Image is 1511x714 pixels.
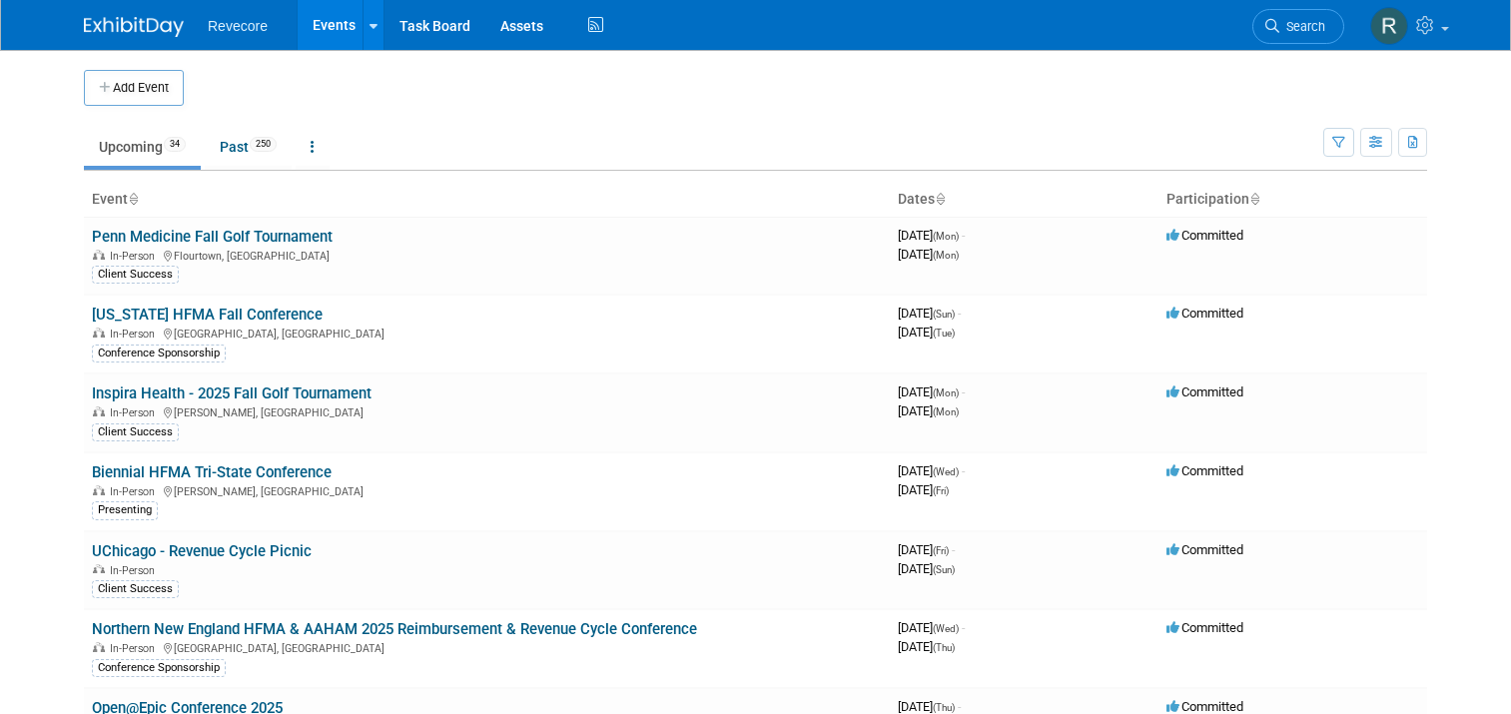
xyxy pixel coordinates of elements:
[84,17,184,37] img: ExhibitDay
[933,250,959,261] span: (Mon)
[1166,306,1243,321] span: Committed
[93,564,105,574] img: In-Person Event
[1166,228,1243,243] span: Committed
[1370,7,1408,45] img: Rachael Sires
[898,620,965,635] span: [DATE]
[93,642,105,652] img: In-Person Event
[92,384,372,402] a: Inspira Health - 2025 Fall Golf Tournament
[92,345,226,362] div: Conference Sponsorship
[92,403,882,419] div: [PERSON_NAME], [GEOGRAPHIC_DATA]
[84,70,184,106] button: Add Event
[92,463,332,481] a: Biennial HFMA Tri-State Conference
[92,580,179,598] div: Client Success
[93,485,105,495] img: In-Person Event
[84,128,201,166] a: Upcoming34
[1249,191,1259,207] a: Sort by Participation Type
[933,466,959,477] span: (Wed)
[92,542,312,560] a: UChicago - Revenue Cycle Picnic
[92,266,179,284] div: Client Success
[92,639,882,655] div: [GEOGRAPHIC_DATA], [GEOGRAPHIC_DATA]
[898,247,959,262] span: [DATE]
[898,403,959,418] span: [DATE]
[250,137,277,152] span: 250
[933,702,955,713] span: (Thu)
[933,406,959,417] span: (Mon)
[92,482,882,498] div: [PERSON_NAME], [GEOGRAPHIC_DATA]
[962,384,965,399] span: -
[92,306,323,324] a: [US_STATE] HFMA Fall Conference
[933,231,959,242] span: (Mon)
[1166,699,1243,714] span: Committed
[898,542,955,557] span: [DATE]
[962,463,965,478] span: -
[898,482,949,497] span: [DATE]
[898,306,961,321] span: [DATE]
[898,699,961,714] span: [DATE]
[898,639,955,654] span: [DATE]
[92,423,179,441] div: Client Success
[92,228,333,246] a: Penn Medicine Fall Golf Tournament
[962,228,965,243] span: -
[958,699,961,714] span: -
[128,191,138,207] a: Sort by Event Name
[1252,9,1344,44] a: Search
[110,328,161,341] span: In-Person
[898,228,965,243] span: [DATE]
[933,309,955,320] span: (Sun)
[935,191,945,207] a: Sort by Start Date
[110,250,161,263] span: In-Person
[92,325,882,341] div: [GEOGRAPHIC_DATA], [GEOGRAPHIC_DATA]
[1166,542,1243,557] span: Committed
[84,183,890,217] th: Event
[898,561,955,576] span: [DATE]
[1166,620,1243,635] span: Committed
[92,247,882,263] div: Flourtown, [GEOGRAPHIC_DATA]
[933,623,959,634] span: (Wed)
[92,620,697,638] a: Northern New England HFMA & AAHAM 2025 Reimbursement & Revenue Cycle Conference
[898,325,955,340] span: [DATE]
[110,485,161,498] span: In-Person
[898,463,965,478] span: [DATE]
[958,306,961,321] span: -
[933,387,959,398] span: (Mon)
[93,250,105,260] img: In-Person Event
[92,501,158,519] div: Presenting
[110,564,161,577] span: In-Person
[110,642,161,655] span: In-Person
[208,18,268,34] span: Revecore
[110,406,161,419] span: In-Person
[933,485,949,496] span: (Fri)
[933,545,949,556] span: (Fri)
[933,328,955,339] span: (Tue)
[205,128,292,166] a: Past250
[933,642,955,653] span: (Thu)
[1279,19,1325,34] span: Search
[952,542,955,557] span: -
[898,384,965,399] span: [DATE]
[933,564,955,575] span: (Sun)
[1166,384,1243,399] span: Committed
[93,328,105,338] img: In-Person Event
[962,620,965,635] span: -
[890,183,1158,217] th: Dates
[1166,463,1243,478] span: Committed
[92,659,226,677] div: Conference Sponsorship
[93,406,105,416] img: In-Person Event
[164,137,186,152] span: 34
[1158,183,1427,217] th: Participation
